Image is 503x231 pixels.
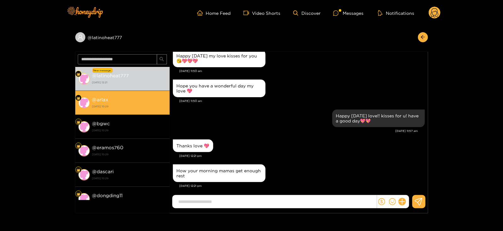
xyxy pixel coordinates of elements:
[92,145,124,150] strong: @ eramos760
[173,129,418,133] div: [DATE] 11:57 am
[92,73,129,78] strong: @ latinoheat777
[92,169,114,174] strong: @ dascari
[197,10,206,16] span: home
[77,96,80,100] img: Fan Level
[177,83,262,93] div: Hope you have a wonderful day my love 💖
[92,104,167,109] strong: [DATE] 10:29
[332,110,425,127] div: Sep. 24, 11:57 am
[333,9,363,17] div: Messages
[78,97,90,109] img: conversation
[77,144,80,148] img: Fan Level
[92,97,109,102] strong: @ arlax
[92,199,167,205] strong: [DATE] 10:29
[77,192,80,196] img: Fan Level
[173,50,266,67] div: Sep. 24, 11:50 am
[92,127,167,133] strong: [DATE] 10:29
[180,69,425,73] div: [DATE] 11:50 am
[92,175,167,181] strong: [DATE] 10:29
[293,10,321,16] a: Discover
[177,168,262,178] div: How your morning mamas get enough rest
[92,193,123,198] strong: @ dongding11
[243,10,252,16] span: video-camera
[75,32,170,42] div: @latinoheat777
[420,35,425,40] span: arrow-left
[177,53,262,63] div: Happy [DATE] my love kisses for you 😘💖💖💖
[77,120,80,124] img: Fan Level
[389,198,396,205] span: smile
[78,169,90,181] img: conversation
[78,145,90,157] img: conversation
[377,197,386,206] button: dollar
[180,184,425,188] div: [DATE] 12:21 pm
[180,154,425,158] div: [DATE] 12:21 pm
[78,121,90,133] img: conversation
[180,99,425,103] div: [DATE] 11:50 am
[92,80,167,85] strong: [DATE] 12:21
[378,198,385,205] span: dollar
[336,113,421,123] div: Happy [DATE] love!! kisses for u! have a good day💖💖
[93,68,112,73] div: New message
[92,151,167,157] strong: [DATE] 10:29
[376,10,416,16] button: Notifications
[173,80,266,97] div: Sep. 24, 11:50 am
[78,73,90,85] img: conversation
[243,10,281,16] a: Video Shorts
[77,72,80,76] img: Fan Level
[157,54,167,64] button: search
[197,10,231,16] a: Home Feed
[77,34,83,40] span: user
[418,32,428,42] button: arrow-left
[173,139,213,152] div: Sep. 24, 12:21 pm
[173,164,266,182] div: Sep. 24, 12:21 pm
[177,143,209,148] div: Thanks love 💖
[92,121,110,126] strong: @ bgwc
[159,57,164,62] span: search
[77,168,80,172] img: Fan Level
[78,193,90,204] img: conversation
